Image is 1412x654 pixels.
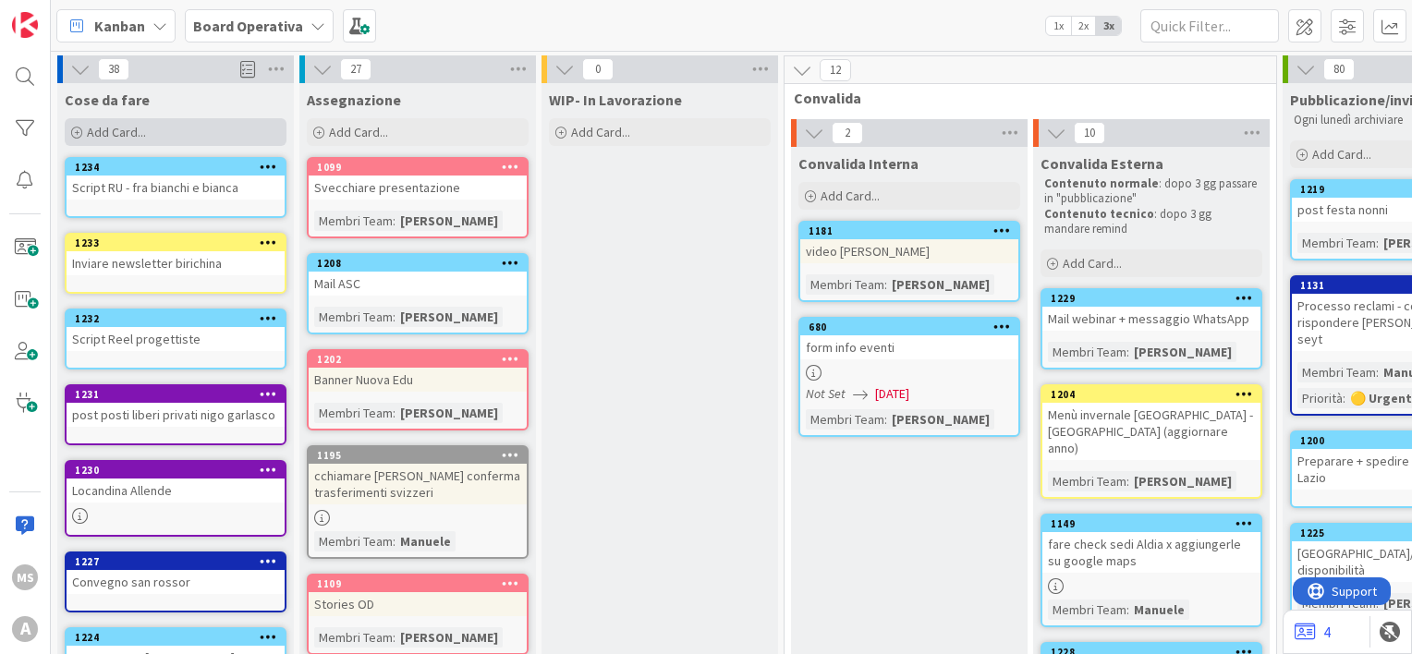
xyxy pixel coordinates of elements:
span: : [884,409,887,430]
span: : [1126,599,1129,620]
span: Convalida Interna [798,154,919,173]
span: Convalida Esterna [1041,154,1163,173]
div: [PERSON_NAME] [887,274,994,295]
div: 1227 [67,553,285,570]
div: 1149fare check sedi Aldia x aggiungerle su google maps [1042,515,1260,573]
div: 1208Mail ASC [309,255,527,296]
div: [PERSON_NAME] [396,211,503,231]
span: Add Card... [1312,146,1371,163]
div: 1204Menù invernale [GEOGRAPHIC_DATA] - [GEOGRAPHIC_DATA] (aggiornare anno) [1042,386,1260,460]
div: 1227Convegno san rossor [67,553,285,594]
div: 1229 [1051,292,1260,305]
div: Membri Team [806,409,884,430]
span: : [1126,342,1129,362]
div: 1202 [309,351,527,368]
span: 80 [1323,58,1355,80]
div: [PERSON_NAME] [396,403,503,423]
span: 12 [820,59,851,81]
div: Mail webinar + messaggio WhatsApp [1042,307,1260,331]
span: [DATE] [875,384,909,404]
div: 1149 [1051,517,1260,530]
div: 1234 [67,159,285,176]
div: MS [12,564,38,590]
div: 1230 [67,462,285,478]
div: 1099 [317,161,527,174]
span: Cose da fare [65,91,150,109]
div: video [PERSON_NAME] [800,239,1018,263]
div: 1204 [1051,388,1260,401]
div: 1208 [317,257,527,270]
div: Locandina Allende [67,478,285,503]
div: 1233 [75,236,285,249]
div: 1195 [309,447,527,464]
span: WIP- In Lavorazione [549,91,682,109]
div: Membri Team [1048,342,1126,362]
div: 1229 [1042,290,1260,307]
div: 1202Banner Nuova Edu [309,351,527,392]
div: 1230 [75,464,285,477]
div: cchiamare [PERSON_NAME] conferma trasferimenti svizzeri [309,464,527,504]
div: Membri Team [314,403,393,423]
span: : [393,211,396,231]
div: Membri Team [314,307,393,327]
div: Menù invernale [GEOGRAPHIC_DATA] - [GEOGRAPHIC_DATA] (aggiornare anno) [1042,403,1260,460]
p: : dopo 3 gg passare in "pubblicazione" [1044,176,1259,207]
img: Visit kanbanzone.com [12,12,38,38]
div: form info eventi [800,335,1018,359]
span: : [1376,233,1379,253]
div: Script RU - fra bianchi e bianca [67,176,285,200]
div: A [12,616,38,642]
div: Manuele [396,531,456,551]
b: Board Operativa [193,17,303,35]
span: Support [39,3,84,25]
div: 1149 [1042,515,1260,532]
div: Script Reel progettiste [67,327,285,351]
div: Membri Team [806,274,884,295]
div: Priorità [1297,388,1343,408]
div: 680 [809,321,1018,333]
span: Add Card... [87,124,146,140]
div: 680form info eventi [800,319,1018,359]
div: 1181video [PERSON_NAME] [800,223,1018,263]
div: Membri Team [314,531,393,551]
span: Add Card... [571,124,630,140]
div: Membri Team [1297,362,1376,382]
div: [PERSON_NAME] [887,409,994,430]
span: 38 [98,58,129,80]
div: Membri Team [1297,233,1376,253]
div: Membri Team [314,627,393,648]
span: : [1376,362,1379,382]
div: 1230Locandina Allende [67,462,285,503]
p: : dopo 3 gg mandare remind [1044,207,1259,237]
span: 27 [340,58,371,80]
span: 2x [1071,17,1096,35]
span: 1x [1046,17,1071,35]
div: Banner Nuova Edu [309,368,527,392]
div: [PERSON_NAME] [396,307,503,327]
span: : [393,627,396,648]
div: 1224 [67,629,285,646]
div: [PERSON_NAME] [1129,342,1236,362]
div: Membri Team [1048,471,1126,491]
div: 1181 [809,224,1018,237]
span: : [393,307,396,327]
span: : [393,531,396,551]
span: 3x [1096,17,1121,35]
div: 1099 [309,159,527,176]
div: 1204 [1042,386,1260,403]
span: Convalida [794,89,1253,107]
div: 1232Script Reel progettiste [67,310,285,351]
strong: Contenuto tecnico [1044,206,1154,222]
div: 1202 [317,353,527,366]
div: 1231 [75,388,285,401]
span: : [1343,388,1345,408]
span: 0 [582,58,614,80]
div: 1227 [75,555,285,568]
div: 1234Script RU - fra bianchi e bianca [67,159,285,200]
input: Quick Filter... [1140,9,1279,42]
div: [PERSON_NAME] [396,627,503,648]
span: : [393,403,396,423]
div: 1229Mail webinar + messaggio WhatsApp [1042,290,1260,331]
div: 1208 [309,255,527,272]
span: Add Card... [1063,255,1122,272]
